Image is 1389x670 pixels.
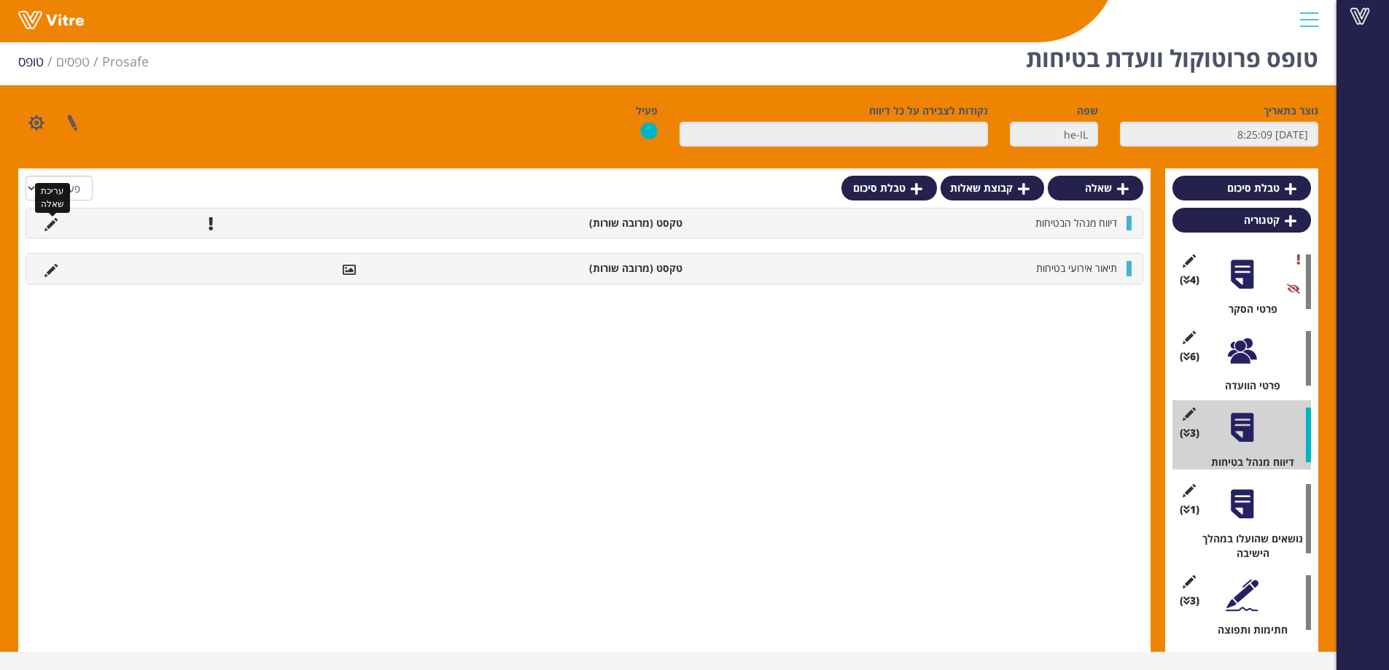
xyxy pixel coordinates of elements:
img: yes [640,122,658,140]
div: חתימות ותפוצה [1183,623,1311,637]
span: (4 ) [1180,273,1199,287]
div: פרטי הוועדה [1183,378,1311,393]
li: טקסט (מרובה שורות) [526,261,690,276]
a: טבלת סיכום [841,176,937,200]
span: (3 ) [1180,426,1199,440]
label: שפה [1077,104,1098,118]
div: פרטי הסקר [1183,302,1311,316]
label: פעיל [636,104,658,118]
span: (6 ) [1180,349,1199,364]
a: קבוצת שאלות [941,176,1044,200]
span: 319 [102,52,149,70]
span: תיאור אירועי בטיחות [1036,261,1117,275]
a: קטגוריה [1172,208,1311,233]
a: טבלת סיכום [1172,176,1311,200]
li: טופס [18,52,56,71]
span: (3 ) [1180,593,1199,608]
h1: טופס פרוטוקול וועדת בטיחות [1026,23,1318,85]
div: עריכת שאלה [35,183,70,212]
li: טקסט (מרובה שורות) [526,216,690,230]
label: נוצר בתאריך [1264,104,1318,118]
a: שאלה [1048,176,1143,200]
span: דיווח מנהל הבטיחות [1035,216,1117,230]
label: נקודות לצבירה על כל דיווח [869,104,988,118]
div: דיווח מנהל בטיחות [1183,455,1311,470]
a: טפסים [56,52,90,70]
span: (1 ) [1180,502,1199,517]
div: נושאים שהועלו במהלך הישיבה [1183,531,1311,561]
